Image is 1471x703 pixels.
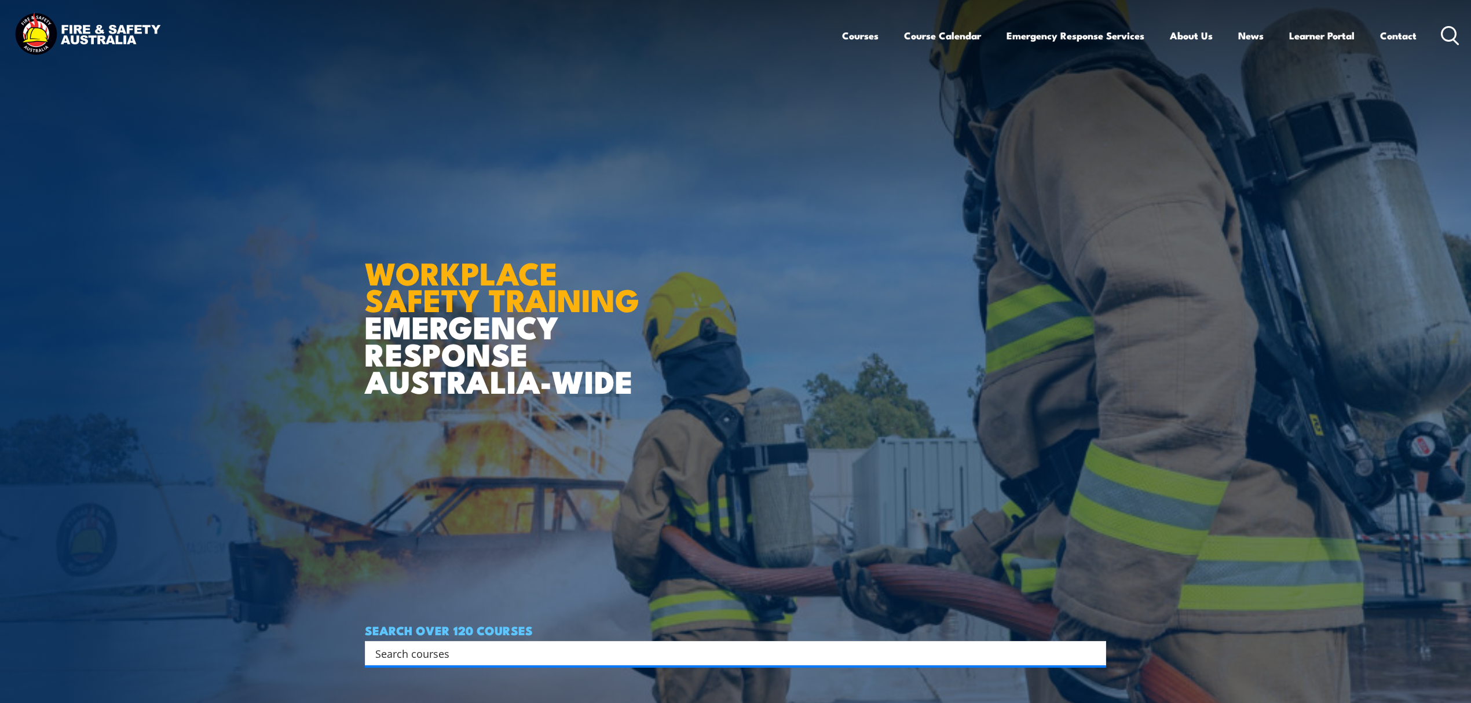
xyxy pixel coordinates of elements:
h4: SEARCH OVER 120 COURSES [365,624,1106,636]
a: About Us [1170,20,1213,51]
a: News [1238,20,1264,51]
a: Emergency Response Services [1007,20,1144,51]
a: Learner Portal [1289,20,1355,51]
button: Search magnifier button [1086,645,1102,661]
a: Courses [842,20,879,51]
h1: EMERGENCY RESPONSE AUSTRALIA-WIDE [365,230,648,394]
input: Search input [375,645,1081,662]
strong: WORKPLACE SAFETY TRAINING [365,248,639,323]
a: Contact [1380,20,1417,51]
form: Search form [378,645,1083,661]
a: Course Calendar [904,20,981,51]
